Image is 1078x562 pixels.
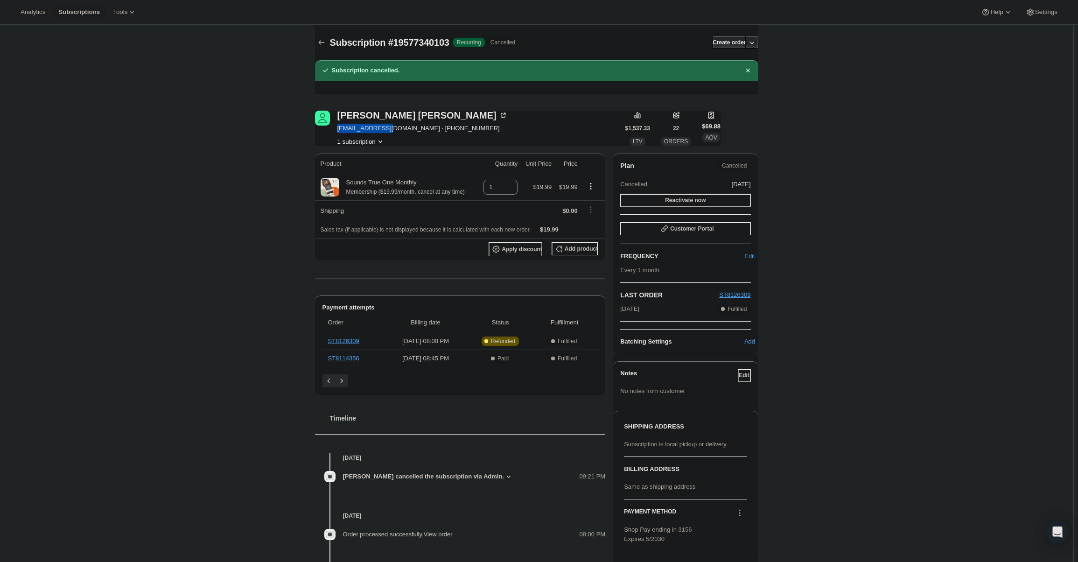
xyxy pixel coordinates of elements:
button: Edit [738,369,751,382]
button: Product actions [583,181,598,191]
button: Create order [713,36,746,49]
span: Fulfilled [728,305,747,313]
button: Tools [107,6,142,19]
h3: Notes [620,369,737,382]
span: Add [744,337,755,346]
span: Every 1 month [620,267,659,274]
button: Subscriptions [53,6,105,19]
span: Fulfilled [558,337,577,345]
span: No notes from customer [620,387,685,394]
img: product img [321,178,339,197]
span: [PERSON_NAME] cancelled the subscription via Admin. [343,472,504,481]
span: Refunded [491,337,515,345]
button: Customer Portal [620,222,750,235]
span: ORDERS [664,138,688,145]
span: Subscription is local pickup or delivery. [624,441,728,448]
h2: Subscription cancelled. [332,66,400,75]
th: Unit Price [520,154,554,174]
span: Paid [497,355,509,362]
h2: FREQUENCY [620,252,749,261]
span: [DATE] · 08:45 PM [387,354,464,363]
button: Product actions [337,137,385,146]
th: Order [322,312,385,333]
h3: SHIPPING ADDRESS [624,422,747,431]
h2: Payment attempts [322,303,598,312]
button: $1,537.33 [625,122,650,135]
span: Same as shipping address [624,483,695,490]
span: [DATE] [620,304,639,314]
span: Fulfilled [558,355,577,362]
span: $19.99 [540,226,559,233]
span: Subscriptions [58,8,100,16]
button: ST8126309 [719,290,750,300]
span: Analytics [21,8,45,16]
button: Subscriptions [315,36,328,49]
span: Shop Pay ending in 3156 Expires 5/2030 [624,526,692,542]
span: Apply discount [502,246,542,253]
span: Add product [565,245,598,253]
h4: [DATE] [315,511,606,520]
span: Guadalupe Avila [315,111,330,126]
button: Analytics [15,6,51,19]
span: Order processed successfully. [343,531,453,538]
h2: Timeline [330,414,606,423]
span: Cancelled [722,162,747,169]
span: Cancelled [490,39,515,46]
span: $19.99 [533,183,552,190]
button: Add product [552,242,598,255]
span: 22 [673,125,679,132]
span: Sales tax (if applicable) is not displayed because it is calculated with each new order. [321,226,531,233]
h3: PAYMENT METHOD [624,508,676,520]
h3: BILLING ADDRESS [624,464,747,474]
button: Shipping actions [583,204,598,215]
button: Settings [1020,6,1063,19]
span: $1,537.33 [625,125,650,132]
span: [DATE] [732,180,751,189]
span: [EMAIL_ADDRESS][DOMAIN_NAME] · [PHONE_NUMBER] [337,124,508,133]
span: Edit [739,372,749,379]
span: 08:00 PM [580,530,606,539]
span: Help [990,8,1003,16]
span: AOV [705,134,717,141]
div: Sounds True One Monthly [339,178,465,197]
span: Settings [1035,8,1057,16]
span: Recurring [457,39,481,46]
button: [PERSON_NAME] cancelled the subscription via Admin. [343,472,514,481]
span: Edit [744,252,755,261]
span: Reactivate now [665,197,706,204]
div: [PERSON_NAME] [PERSON_NAME] [337,111,508,120]
span: $69.88 [702,122,721,131]
th: Price [554,154,580,174]
th: Product [315,154,478,174]
button: Reactivate now [620,194,750,207]
span: Subscription #19577340103 [330,37,449,48]
div: Open Intercom Messenger [1046,521,1069,543]
span: LTV [633,138,643,145]
span: Fulfillment [537,318,592,327]
span: Billing date [387,318,464,327]
h4: [DATE] [315,453,606,463]
nav: Pagination [322,374,598,387]
h2: LAST ORDER [620,290,719,300]
button: 22 [670,122,683,135]
h6: Batching Settings [620,337,749,346]
span: 09:21 PM [580,472,606,481]
span: Tools [113,8,127,16]
a: ST8126309 [719,291,750,298]
button: Edit [743,249,756,264]
span: Status [469,318,531,327]
button: Dismiss notification [742,64,755,77]
span: Customer Portal [670,225,714,232]
a: ST8114356 [328,355,359,362]
a: View order [424,531,453,538]
span: Cancelled [620,180,647,189]
th: Quantity [478,154,520,174]
button: Add [743,334,756,349]
span: $0.00 [562,207,578,214]
button: Apply discount [489,242,542,256]
span: Create order [713,39,746,46]
span: $19.99 [559,183,578,190]
a: ST8126309 [328,337,359,344]
h2: Plan [620,161,634,170]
